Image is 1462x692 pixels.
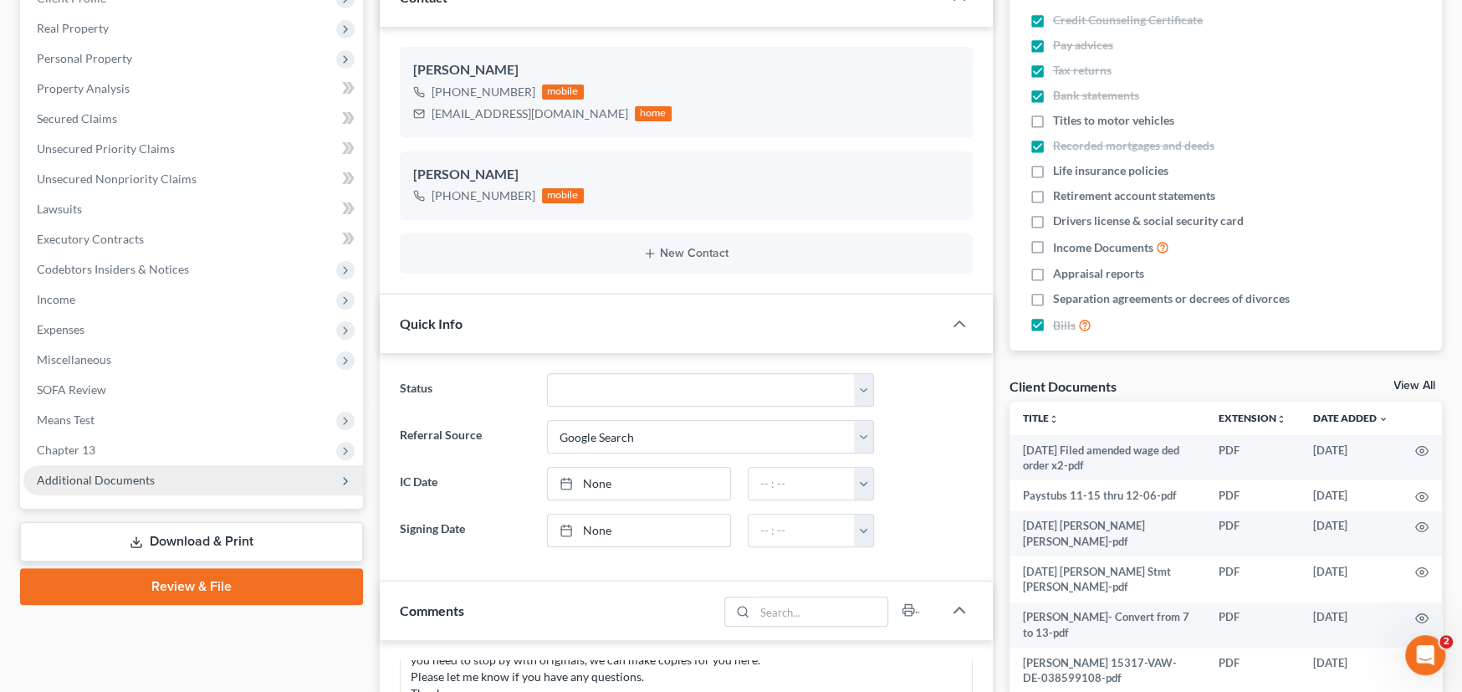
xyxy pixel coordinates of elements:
a: Executory Contracts [23,224,363,254]
td: [DATE] [1300,556,1402,602]
a: Download & Print [20,522,363,561]
td: [DATE] Filed amended wage ded order x2-pdf [1010,435,1206,481]
input: -- : -- [749,515,855,546]
div: [PERSON_NAME] [413,165,959,185]
span: Chapter 13 [37,443,95,457]
i: expand_more [1378,414,1388,424]
span: Income Documents [1053,239,1153,256]
a: Titleunfold_more [1023,412,1059,424]
td: Paystubs 11-15 thru 12-06-pdf [1010,480,1206,510]
td: PDF [1205,511,1300,557]
a: Date Added expand_more [1313,412,1388,424]
span: Pay advices [1053,37,1113,54]
div: [EMAIL_ADDRESS][DOMAIN_NAME] [432,105,628,122]
span: Means Test [37,413,95,427]
input: Search... [754,597,887,626]
a: Unsecured Priority Claims [23,134,363,164]
span: Comments [400,602,464,618]
span: SOFA Review [37,382,106,397]
span: Retirement account statements [1053,187,1215,204]
span: Additional Documents [37,473,155,487]
span: Secured Claims [37,111,117,126]
span: Unsecured Priority Claims [37,141,175,156]
a: None [548,468,730,500]
div: mobile [542,188,584,203]
input: -- : -- [749,468,855,500]
div: [PHONE_NUMBER] [432,84,535,100]
i: unfold_more [1049,414,1059,424]
a: Secured Claims [23,104,363,134]
span: Bills [1053,317,1076,334]
button: New Contact [413,247,959,260]
label: Referral Source [391,420,539,454]
td: [DATE] [PERSON_NAME] [PERSON_NAME]-pdf [1010,511,1206,557]
span: Quick Info [400,315,463,331]
span: Miscellaneous [37,352,111,367]
td: [DATE] [1300,511,1402,557]
span: Drivers license & social security card [1053,213,1244,229]
span: Life insurance policies [1053,162,1168,179]
a: Extensionunfold_more [1219,412,1286,424]
a: Unsecured Nonpriority Claims [23,164,363,194]
div: mobile [542,85,584,100]
span: Tax returns [1053,62,1112,79]
iframe: Intercom live chat [1405,635,1445,675]
span: Income [37,292,75,306]
td: PDF [1205,435,1300,481]
td: PDF [1205,602,1300,648]
td: [DATE] [1300,435,1402,481]
span: Titles to motor vehicles [1053,112,1174,129]
td: [DATE] [1300,480,1402,510]
span: Lawsuits [37,202,82,216]
span: Unsecured Nonpriority Claims [37,172,197,186]
span: Recorded mortgages and deeds [1053,137,1214,154]
td: [PERSON_NAME]- Convert from 7 to 13-pdf [1010,602,1206,648]
a: None [548,515,730,546]
label: Status [391,373,539,407]
span: Personal Property [37,51,132,65]
td: PDF [1205,480,1300,510]
td: [DATE] [PERSON_NAME] Stmt [PERSON_NAME]-pdf [1010,556,1206,602]
a: Review & File [20,568,363,605]
label: IC Date [391,467,539,500]
label: Signing Date [391,514,539,547]
a: SOFA Review [23,375,363,405]
span: Expenses [37,322,84,336]
a: Lawsuits [23,194,363,224]
a: Property Analysis [23,74,363,104]
td: [DATE] [1300,602,1402,648]
span: Codebtors Insiders & Notices [37,262,189,276]
div: home [635,106,672,121]
a: View All [1393,380,1435,392]
div: Client Documents [1010,377,1117,395]
span: Appraisal reports [1053,265,1144,282]
span: Credit Counseling Certificate [1053,12,1203,28]
td: PDF [1205,556,1300,602]
span: Real Property [37,21,109,35]
span: Bank statements [1053,87,1139,104]
span: Executory Contracts [37,232,144,246]
span: 2 [1439,635,1453,648]
div: [PERSON_NAME] [413,60,959,80]
span: Separation agreements or decrees of divorces [1053,290,1290,307]
div: [PHONE_NUMBER] [432,187,535,204]
i: unfold_more [1276,414,1286,424]
span: Property Analysis [37,81,130,95]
